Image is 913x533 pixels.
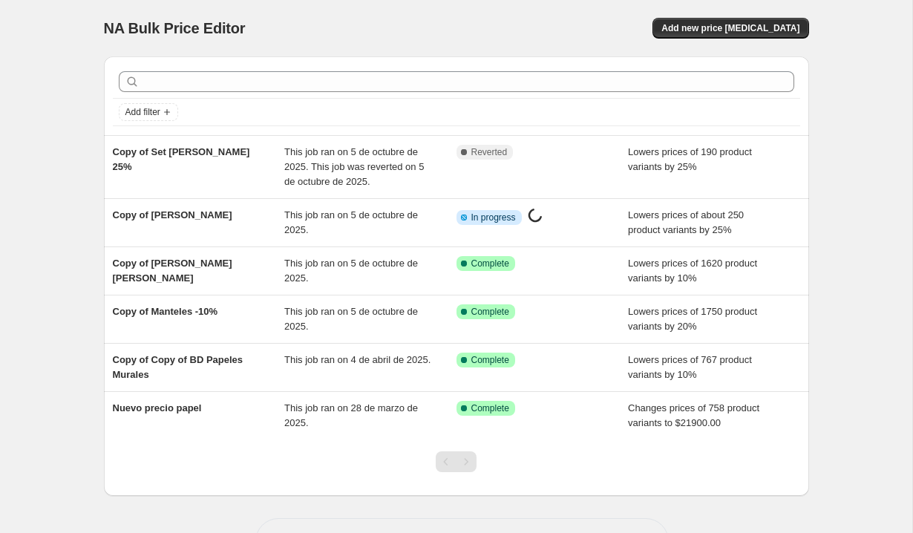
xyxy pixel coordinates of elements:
[104,20,246,36] span: NA Bulk Price Editor
[471,354,509,366] span: Complete
[471,212,516,223] span: In progress
[113,146,250,172] span: Copy of Set [PERSON_NAME] 25%
[628,258,757,284] span: Lowers prices of 1620 product variants by 10%
[113,402,202,413] span: Nuevo precio papel
[284,306,418,332] span: This job ran on 5 de octubre de 2025.
[284,209,418,235] span: This job ran on 5 de octubre de 2025.
[628,306,757,332] span: Lowers prices of 1750 product variants by 20%
[471,306,509,318] span: Complete
[628,209,744,235] span: Lowers prices of about 250 product variants by 25%
[471,402,509,414] span: Complete
[471,258,509,269] span: Complete
[119,103,178,121] button: Add filter
[125,106,160,118] span: Add filter
[628,146,752,172] span: Lowers prices of 190 product variants by 25%
[436,451,477,472] nav: Pagination
[284,146,424,187] span: This job ran on 5 de octubre de 2025. This job was reverted on 5 de octubre de 2025.
[113,258,232,284] span: Copy of [PERSON_NAME] [PERSON_NAME]
[113,306,218,317] span: Copy of Manteles -10%
[284,258,418,284] span: This job ran on 5 de octubre de 2025.
[652,18,808,39] button: Add new price [MEDICAL_DATA]
[628,402,759,428] span: Changes prices of 758 product variants to $21900.00
[284,354,431,365] span: This job ran on 4 de abril de 2025.
[284,402,418,428] span: This job ran on 28 de marzo de 2025.
[471,146,508,158] span: Reverted
[113,354,243,380] span: Copy of Copy of BD Papeles Murales
[661,22,799,34] span: Add new price [MEDICAL_DATA]
[628,354,752,380] span: Lowers prices of 767 product variants by 10%
[113,209,232,220] span: Copy of [PERSON_NAME]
